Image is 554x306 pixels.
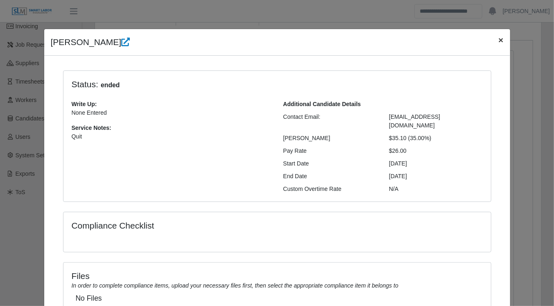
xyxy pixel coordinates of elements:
[277,113,383,130] div: Contact Email:
[72,79,377,90] h4: Status:
[76,294,479,303] h5: No Files
[389,173,407,179] span: [DATE]
[72,220,341,231] h4: Compliance Checklist
[277,134,383,143] div: [PERSON_NAME]
[492,29,510,51] button: Close
[277,185,383,193] div: Custom Overtime Rate
[277,147,383,155] div: Pay Rate
[72,271,483,281] h4: Files
[277,159,383,168] div: Start Date
[98,80,122,90] span: ended
[72,101,97,107] b: Write Up:
[72,109,271,117] p: None Entered
[283,101,361,107] b: Additional Candidate Details
[72,282,398,289] i: In order to complete compliance items, upload your necessary files first, then select the appropr...
[277,172,383,181] div: End Date
[389,186,398,192] span: N/A
[383,159,489,168] div: [DATE]
[383,147,489,155] div: $26.00
[383,134,489,143] div: $35.10 (35.00%)
[51,36,130,49] h4: [PERSON_NAME]
[389,113,440,129] span: [EMAIL_ADDRESS][DOMAIN_NAME]
[72,132,271,141] p: Quit
[498,35,503,45] span: ×
[72,125,111,131] b: Service Notes:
